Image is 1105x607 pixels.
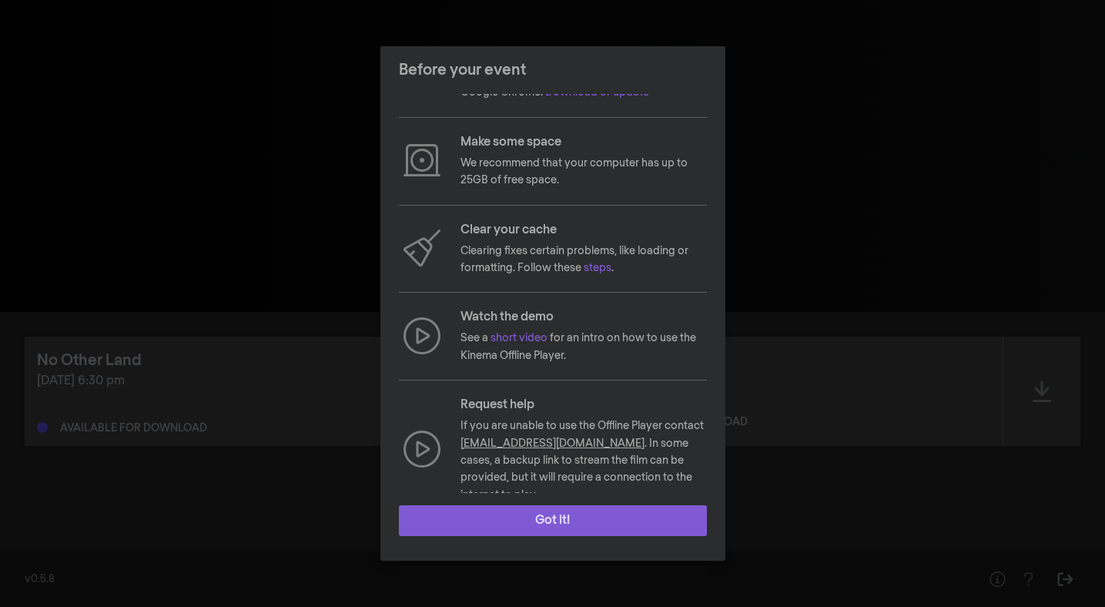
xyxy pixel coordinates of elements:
p: Clear your cache [460,221,707,240]
p: See a for an intro on how to use the Kinema Offline Player. [460,330,707,364]
p: We recommend that your computer has up to 25GB of free space. [460,155,707,189]
a: short video [491,333,547,344]
p: Request help [460,396,707,414]
header: Before your event [380,46,725,94]
p: Watch the demo [460,308,707,327]
p: If you are unable to use the Offline Player contact . In some cases, a backup link to stream the ... [460,418,707,504]
a: [EMAIL_ADDRESS][DOMAIN_NAME] [460,438,645,449]
p: Make some space [460,133,707,152]
p: Clearing fixes certain problems, like loading or formatting. Follow these . [460,243,707,277]
a: steps [584,263,611,273]
button: Got it! [399,505,707,536]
